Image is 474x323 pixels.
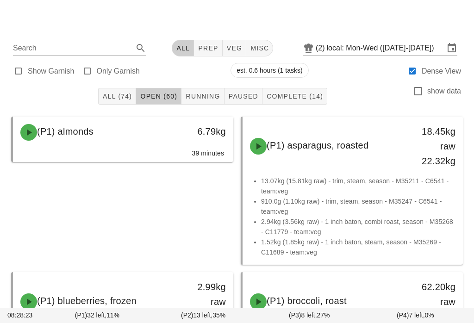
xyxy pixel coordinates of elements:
[172,40,194,56] button: All
[150,309,256,322] div: (P2) 35%
[198,44,218,52] span: prep
[261,237,455,257] li: 1.52kg (1.85kg raw) - 1 inch baton, steam, season - M35269 - C11689 - team:veg
[97,67,140,76] label: Only Garnish
[226,44,243,52] span: veg
[87,311,106,319] span: 32 left,
[316,43,327,53] div: (2)
[228,93,258,100] span: Paused
[261,176,455,196] li: 13.07kg (15.81kg raw) - trim, steam, season - M35211 - C6541 - team:veg
[44,309,150,322] div: (P1) 11%
[250,44,269,52] span: misc
[185,93,220,100] span: Running
[412,124,455,168] div: 18.45kg raw 22.32kg
[223,40,247,56] button: veg
[409,311,424,319] span: 7 left,
[194,40,222,56] button: prep
[22,148,224,162] div: 39 minutes
[28,67,75,76] label: Show Garnish
[102,93,132,100] span: All (74)
[261,196,455,217] li: 910.0g (1.10kg raw) - trim, steam, season - M35247 - C6541 - team:veg
[262,88,327,105] button: Complete (14)
[176,44,190,52] span: All
[246,40,273,56] button: misc
[266,93,323,100] span: Complete (14)
[267,140,368,150] span: (P1) asparagus, roasted
[183,124,226,139] div: 6.79kg
[422,67,461,76] label: Dense View
[37,126,94,137] span: (P1) almonds
[301,311,317,319] span: 8 left,
[98,88,136,105] button: All (74)
[237,63,302,77] span: est. 0.6 hours (1 tasks)
[261,217,455,237] li: 2.94kg (3.56kg raw) - 1 inch baton, combi roast, season - M35268 - C11779 - team:veg
[256,309,362,322] div: (P3) 27%
[362,309,468,322] div: (P4) 0%
[427,87,461,96] label: show data
[225,88,262,105] button: Paused
[193,311,212,319] span: 13 left,
[267,296,347,306] span: (P1) broccoli, roast
[37,296,137,306] span: (P1) blueberries, frozen
[6,309,44,322] div: 08:28:23
[136,88,181,105] button: Open (60)
[140,93,177,100] span: Open (60)
[181,88,224,105] button: Running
